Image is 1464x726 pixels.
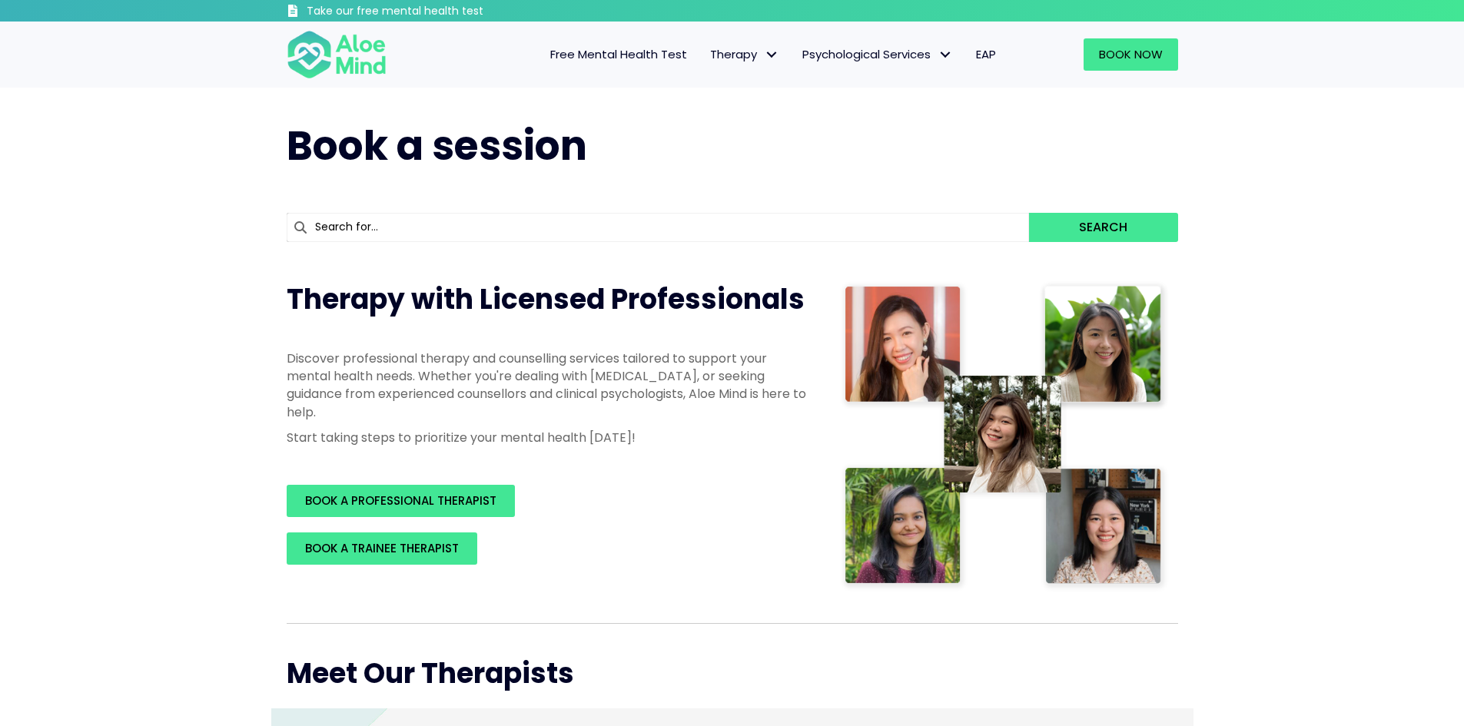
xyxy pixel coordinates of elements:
span: Book a session [287,118,587,174]
span: Book Now [1099,46,1163,62]
span: Meet Our Therapists [287,654,574,693]
span: Therapy with Licensed Professionals [287,280,805,319]
span: Therapy [710,46,779,62]
input: Search for... [287,213,1030,242]
nav: Menu [407,38,1008,71]
p: Start taking steps to prioritize your mental health [DATE]! [287,429,809,446]
img: Aloe mind Logo [287,29,387,80]
span: BOOK A PROFESSIONAL THERAPIST [305,492,496,509]
span: Psychological Services [802,46,953,62]
h3: Take our free mental health test [307,4,566,19]
a: Take our free mental health test [287,4,566,22]
span: Therapy: submenu [761,44,783,66]
span: BOOK A TRAINEE THERAPIST [305,540,459,556]
a: BOOK A PROFESSIONAL THERAPIST [287,485,515,517]
a: Psychological ServicesPsychological Services: submenu [791,38,964,71]
img: Therapist collage [840,280,1169,592]
span: EAP [976,46,996,62]
p: Discover professional therapy and counselling services tailored to support your mental health nee... [287,350,809,421]
a: Free Mental Health Test [539,38,699,71]
button: Search [1029,213,1177,242]
a: EAP [964,38,1008,71]
a: BOOK A TRAINEE THERAPIST [287,532,477,565]
span: Free Mental Health Test [550,46,687,62]
span: Psychological Services: submenu [935,44,957,66]
a: Book Now [1084,38,1178,71]
a: TherapyTherapy: submenu [699,38,791,71]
